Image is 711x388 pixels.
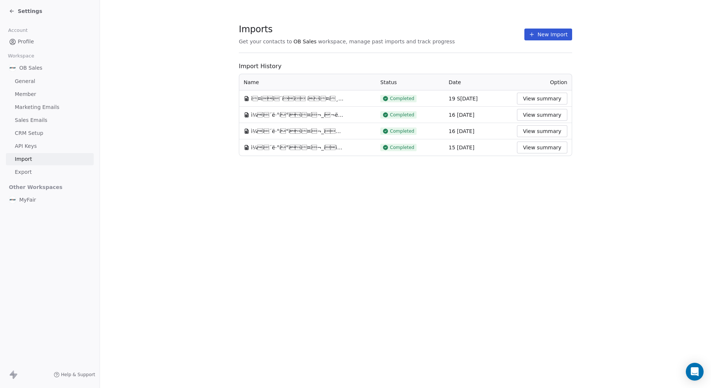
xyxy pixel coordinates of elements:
[524,29,572,40] button: New Import
[449,95,508,102] div: 19 S[DATE]
[6,36,94,48] a: Profile
[517,109,567,121] button: View summary
[19,196,36,203] span: MyFair
[550,79,567,85] span: Option
[517,93,567,105] button: View summary
[251,144,344,151] span: ì¼ì´ë·°í°ìì¤í¬_íì¥íëë¦¬ë.csv
[251,111,344,119] span: ì¼ì´ë·°í°ìì¤í¬_í¬ë¡¤ë§ì¼ë¡ íëí ë¦¬ë.csv
[15,129,43,137] span: CRM Setup
[517,142,567,153] button: View summary
[449,111,508,119] div: 16 [DATE]
[6,127,94,139] a: CRM Setup
[6,75,94,87] a: General
[15,116,47,124] span: Sales Emails
[390,112,414,118] span: Completed
[239,62,572,71] span: Import History
[5,50,37,62] span: Workspace
[449,127,508,135] div: 16 [DATE]
[6,166,94,178] a: Export
[251,95,344,102] span: ì¤ìì´íì í ì¤í¸.csv
[449,79,461,85] span: Date
[18,7,42,15] span: Settings
[6,101,94,113] a: Marketing Emails
[380,79,397,85] span: Status
[239,38,292,45] span: Get your contacts to
[239,24,455,35] span: Imports
[19,64,42,72] span: OB Sales
[244,79,259,86] span: Name
[6,114,94,126] a: Sales Emails
[517,125,567,137] button: View summary
[390,128,414,134] span: Completed
[449,144,508,151] div: 15 [DATE]
[15,90,36,98] span: Member
[6,153,94,165] a: Import
[251,127,344,135] span: ì¼ì´ë·°í°ìì¤í¬_ìëìëë¦¬ë.csv
[390,96,414,102] span: Completed
[9,196,16,203] img: %C3%AC%C2%9B%C2%90%C3%AD%C2%98%C2%95%20%C3%AB%C2%A1%C2%9C%C3%AA%C2%B3%C2%A0(white+round).png
[9,64,16,72] img: %C3%AC%C2%9B%C2%90%C3%AD%C2%98%C2%95%20%C3%AB%C2%A1%C2%9C%C3%AA%C2%B3%C2%A0(white+round).png
[9,7,42,15] a: Settings
[318,38,455,45] span: workspace, manage past imports and track progress
[6,88,94,100] a: Member
[5,25,31,36] span: Account
[18,38,34,46] span: Profile
[61,372,95,378] span: Help & Support
[15,142,37,150] span: API Keys
[15,155,32,163] span: Import
[6,140,94,152] a: API Keys
[390,145,414,150] span: Completed
[15,77,35,85] span: General
[54,372,95,378] a: Help & Support
[15,103,59,111] span: Marketing Emails
[15,168,32,176] span: Export
[294,38,317,45] span: OB Sales
[686,363,704,381] div: Open Intercom Messenger
[6,181,66,193] span: Other Workspaces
